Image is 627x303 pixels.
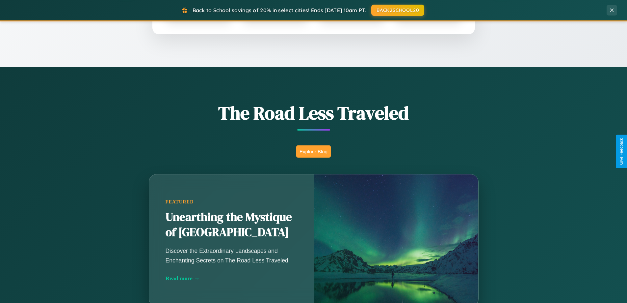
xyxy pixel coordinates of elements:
[116,100,511,126] h1: The Road Less Traveled
[166,275,297,282] div: Read more →
[296,145,331,158] button: Explore Blog
[371,5,424,16] button: BACK2SCHOOL20
[193,7,366,14] span: Back to School savings of 20% in select cities! Ends [DATE] 10am PT.
[619,138,624,165] div: Give Feedback
[166,246,297,265] p: Discover the Extraordinary Landscapes and Enchanting Secrets on The Road Less Traveled.
[166,210,297,240] h2: Unearthing the Mystique of [GEOGRAPHIC_DATA]
[166,199,297,205] div: Featured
